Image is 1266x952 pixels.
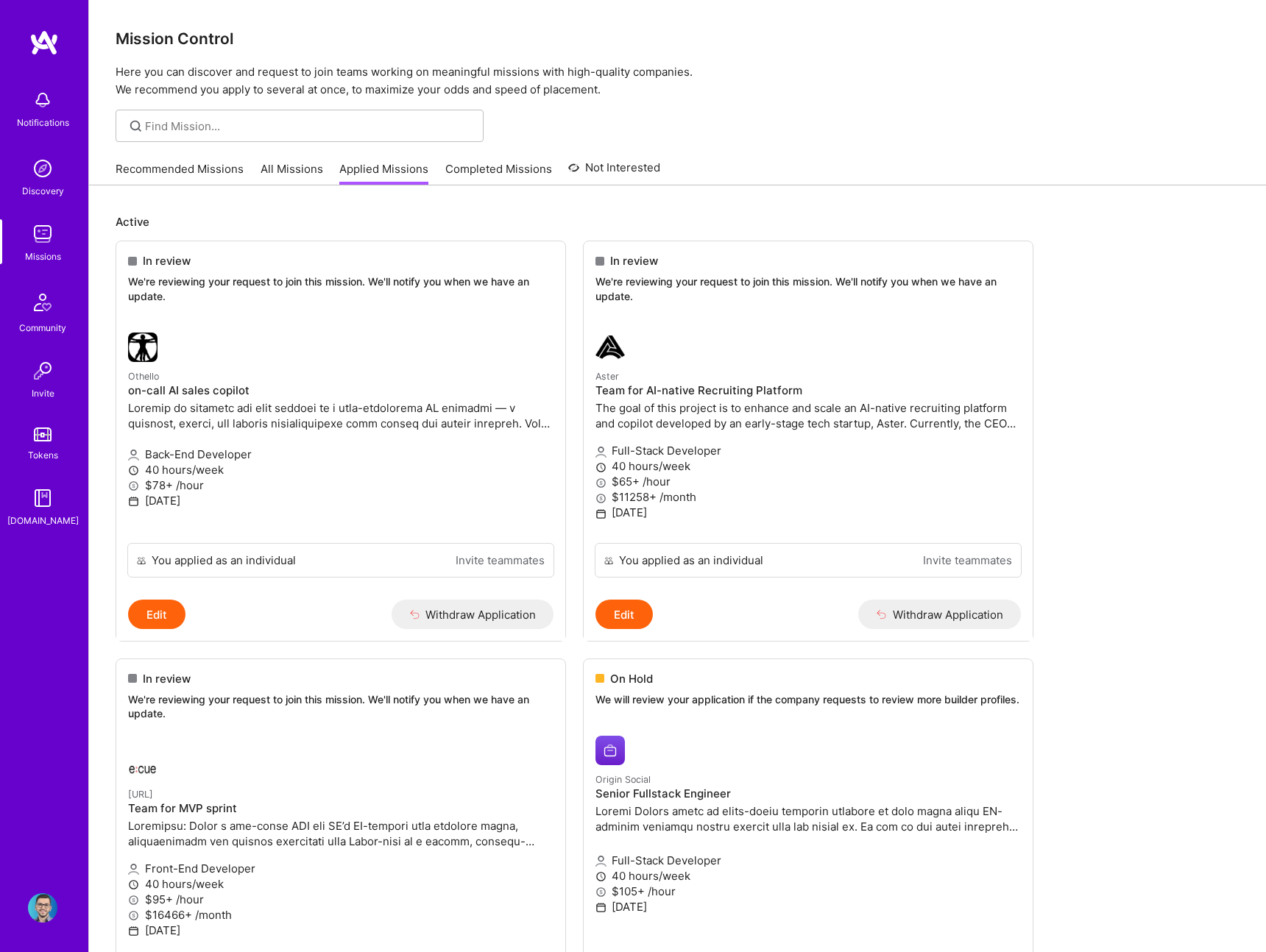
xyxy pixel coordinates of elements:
button: Edit [128,600,185,629]
a: Not Interested [568,159,660,185]
div: Invite [32,386,54,401]
h4: Team for AI-native Recruiting Platform [595,384,1021,397]
p: Back-End Developer [128,447,554,462]
a: User Avatar [24,893,61,923]
p: [DATE] [595,899,1021,914]
button: Withdraw Application [392,600,554,629]
div: Discovery [22,183,64,199]
p: $16466+ /month [128,907,554,923]
p: $65+ /hour [595,474,1021,489]
a: Invite teammates [456,553,545,568]
h4: Team for MVP sprint [128,802,554,815]
p: $95+ /hour [128,892,554,907]
span: On Hold [610,671,653,686]
small: [URL] [128,789,153,800]
p: Full-Stack Developer [595,443,1021,458]
img: User Avatar [28,893,57,923]
a: Invite teammates [923,553,1012,568]
div: Missions [25,249,61,264]
p: [DATE] [128,493,554,508]
p: We're reviewing your request to join this mission. We'll notify you when we have an update. [128,274,554,303]
p: 40 hours/week [595,868,1021,884]
h4: Senior Fullstack Engineer [595,787,1021,800]
i: icon Calendar [128,496,139,507]
div: Tokens [28,447,58,463]
i: icon Applicant [128,450,139,461]
a: Applied Missions [339,161,428,185]
i: icon Applicant [128,864,139,875]
p: Here you can discover and request to join teams working on meaningful missions with high-quality ... [116,63,1240,99]
p: We're reviewing your request to join this mission. We'll notify you when we have an update. [595,274,1021,303]
i: icon Clock [128,465,139,476]
i: icon MoneyGray [128,910,139,921]
i: icon MoneyGray [128,480,139,491]
img: Aster company logo [595,333,625,362]
p: Loremi Dolors ametc ad elits-doeiu temporin utlabore et dolo magna aliqu EN-adminim veniamqu nost... [595,803,1021,834]
div: Community [19,320,66,335]
a: Recommended Missions [116,161,244,185]
p: Loremipsu: Dolor s ame-conse ADI eli SE’d EI-tempori utla etdolore magna, aliquaenimadm ven quisn... [128,818,554,849]
i: icon MoneyGray [595,887,607,898]
p: [DATE] [128,923,554,938]
p: 40 hours/week [128,876,554,892]
img: Community [25,285,60,320]
i: icon Calendar [595,902,607,913]
small: Aster [595,371,619,382]
img: bell [28,85,57,115]
p: 40 hours/week [128,462,554,477]
img: Invite [28,356,57,386]
a: Completed Missions [445,161,552,185]
i: icon Clock [595,871,607,882]
small: Othello [128,371,159,382]
a: All Missions [261,161,323,185]
img: tokens [34,427,52,441]
i: icon MoneyGray [595,477,607,489]
p: $78+ /hour [128,477,554,493]
i: icon Clock [595,462,607,473]
i: icon Applicant [595,447,607,458]
a: Othello company logoOthelloon-call AI sales copilotLoremip do sitametc adi elit seddoei te i utla... [116,321,565,543]
input: Find Mission... [145,118,473,134]
i: icon Clock [128,879,139,890]
p: [DATE] [595,505,1021,520]
div: You applied as an individual [152,553,296,568]
p: Front-End Developer [128,861,554,876]
h3: Mission Control [116,29,1240,48]
p: We will review your application if the company requests to review more builder profiles. [595,692,1021,707]
img: discovery [28,154,57,183]
p: 40 hours/week [595,458,1021,474]
div: You applied as an individual [619,553,763,568]
a: Aster company logoAsterTeam for AI-native Recruiting PlatformThe goal of this project is to enhan... [584,321,1033,543]
i: icon Calendar [595,508,607,519]
div: Notifications [17,115,69,130]
i: icon Applicant [595,856,607,867]
p: The goal of this project is to enhance and scale an AI-native recruiting platform and copilot dev... [595,400,1021,431]
p: Full-Stack Developer [595,853,1021,868]
p: $11258+ /month [595,489,1021,505]
span: In review [610,253,658,269]
button: Edit [595,600,653,629]
img: teamwork [28,219,57,249]
h4: on-call AI sales copilot [128,384,554,397]
span: In review [143,671,191,686]
img: Othello company logo [128,333,158,362]
p: $105+ /hour [595,884,1021,899]
img: Ecue.ai company logo [128,750,158,780]
small: Origin Social [595,774,651,785]
i: icon MoneyGray [595,493,607,504]
p: Active [116,214,1240,230]
img: Origin Social company logo [595,736,625,765]
i: icon Calendar [128,926,139,937]
i: icon MoneyGray [128,895,139,906]
button: Withdraw Application [858,600,1021,629]
img: guide book [28,483,57,513]
p: Loremip do sitametc adi elit seddoei te i utla-etdolorema AL enimadmi — v quisnost, exerci, ull l... [128,400,554,431]
img: logo [29,29,59,56]
i: icon SearchGrey [127,118,144,135]
p: We're reviewing your request to join this mission. We'll notify you when we have an update. [128,692,554,721]
span: In review [143,253,191,269]
div: [DOMAIN_NAME] [7,513,79,528]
